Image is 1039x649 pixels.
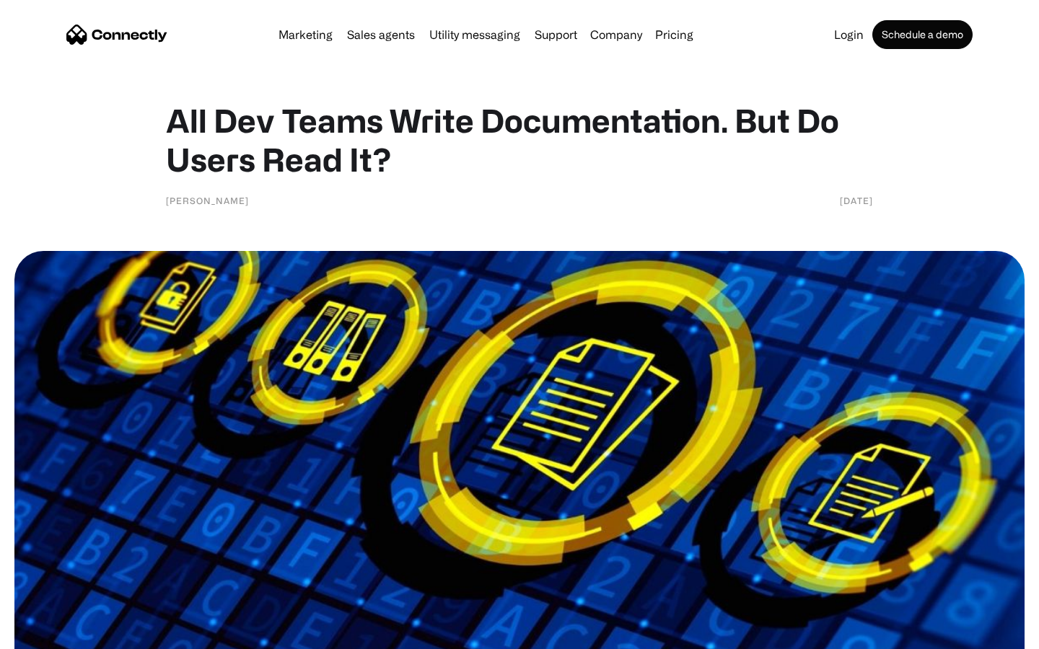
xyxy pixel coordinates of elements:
[840,193,873,208] div: [DATE]
[424,29,526,40] a: Utility messaging
[872,20,973,49] a: Schedule a demo
[590,25,642,45] div: Company
[529,29,583,40] a: Support
[166,193,249,208] div: [PERSON_NAME]
[166,101,873,179] h1: All Dev Teams Write Documentation. But Do Users Read It?
[14,624,87,644] aside: Language selected: English
[649,29,699,40] a: Pricing
[341,29,421,40] a: Sales agents
[828,29,869,40] a: Login
[29,624,87,644] ul: Language list
[273,29,338,40] a: Marketing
